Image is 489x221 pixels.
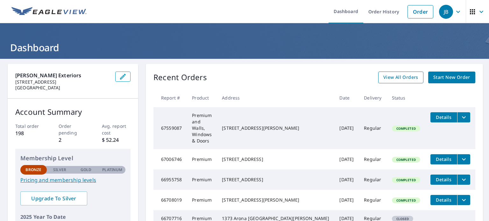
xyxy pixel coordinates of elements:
[434,197,453,203] span: Details
[102,136,131,144] p: $ 52.24
[334,107,359,149] td: [DATE]
[102,123,131,136] p: Avg. report cost
[430,195,457,205] button: detailsBtn-66708019
[439,5,453,19] div: JB
[407,5,433,18] a: Order
[81,167,91,173] p: Gold
[457,195,470,205] button: filesDropdownBtn-66708019
[334,88,359,107] th: Date
[434,114,453,120] span: Details
[153,169,187,190] td: 66955758
[457,154,470,164] button: filesDropdownBtn-67006746
[153,149,187,169] td: 67006746
[393,198,420,203] span: Completed
[15,72,110,79] p: [PERSON_NAME] Exteriors
[15,106,131,118] p: Account Summary
[20,176,125,184] a: Pricing and membership levels
[359,149,386,169] td: Regular
[428,72,475,83] a: Start New Order
[222,176,329,183] div: [STREET_ADDRESS]
[59,123,88,136] p: Order pending
[187,190,217,210] td: Premium
[457,112,470,122] button: filesDropdownBtn-67559087
[153,72,207,83] p: Recent Orders
[153,88,187,107] th: Report #
[359,169,386,190] td: Regular
[359,107,386,149] td: Regular
[430,112,457,122] button: detailsBtn-67559087
[334,149,359,169] td: [DATE]
[387,88,425,107] th: Status
[53,167,67,173] p: Silver
[187,149,217,169] td: Premium
[393,178,420,182] span: Completed
[15,129,44,137] p: 198
[187,169,217,190] td: Premium
[434,176,453,183] span: Details
[457,175,470,185] button: filesDropdownBtn-66955758
[359,190,386,210] td: Regular
[59,136,88,144] p: 2
[222,125,329,131] div: [STREET_ADDRESS][PERSON_NAME]
[15,85,110,91] p: [GEOGRAPHIC_DATA]
[102,167,122,173] p: Platinum
[430,154,457,164] button: detailsBtn-67006746
[187,88,217,107] th: Product
[187,107,217,149] td: Premium and Walls, Windows & Doors
[15,79,110,85] p: [STREET_ADDRESS]
[393,157,420,162] span: Completed
[378,72,423,83] a: View All Orders
[20,154,125,162] p: Membership Level
[153,190,187,210] td: 66708019
[222,156,329,162] div: [STREET_ADDRESS]
[25,195,82,202] span: Upgrade To Silver
[217,88,334,107] th: Address
[222,197,329,203] div: [STREET_ADDRESS][PERSON_NAME]
[8,41,481,54] h1: Dashboard
[20,213,125,221] p: 2025 Year To Date
[15,123,44,129] p: Total order
[434,156,453,162] span: Details
[334,190,359,210] td: [DATE]
[393,217,413,221] span: Closed
[393,126,420,131] span: Completed
[153,107,187,149] td: 67559087
[11,7,87,17] img: EV Logo
[334,169,359,190] td: [DATE]
[20,191,87,205] a: Upgrade To Silver
[430,175,457,185] button: detailsBtn-66955758
[383,73,418,81] span: View All Orders
[359,88,386,107] th: Delivery
[25,167,41,173] p: Bronze
[433,73,470,81] span: Start New Order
